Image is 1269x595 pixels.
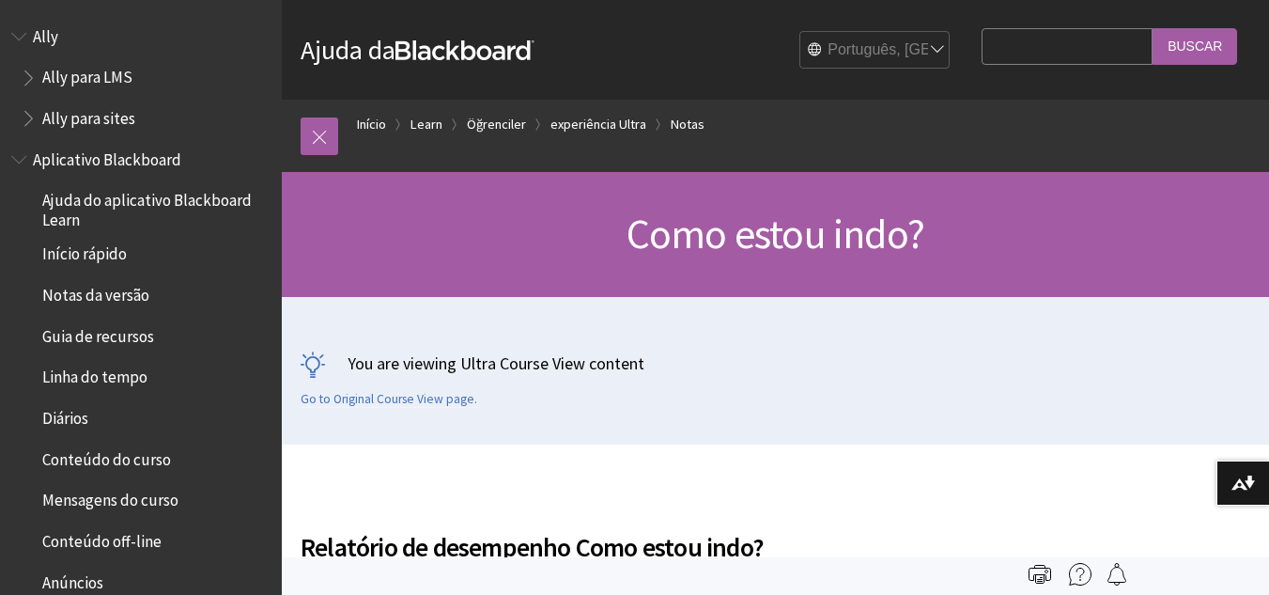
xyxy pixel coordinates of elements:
input: Buscar [1153,28,1237,65]
span: Ally para sites [42,102,135,128]
span: Notas da versão [42,279,149,305]
span: Como estou indo? [627,208,924,259]
a: Início [357,113,386,136]
strong: Blackboard [395,40,534,60]
a: Ajuda daBlackboard [301,33,534,67]
select: Site Language Selector [800,32,951,70]
span: Mensagens do curso [42,485,178,510]
span: Conteúdo off-line [42,525,162,551]
span: Linha do tempo [42,362,147,387]
a: experiência Ultra [550,113,646,136]
nav: Book outline for Anthology Ally Help [11,21,271,134]
span: Ajuda do aplicativo Blackboard Learn [42,185,269,229]
span: Conteúdo do curso [42,444,171,469]
a: Notas [671,113,704,136]
span: Anúncios [42,567,103,592]
span: Guia de recursos [42,321,154,346]
a: Learn [410,113,442,136]
img: More help [1069,563,1091,586]
a: Öğrenciler [467,113,526,136]
span: Ally [33,21,58,46]
span: Diários [42,402,88,428]
span: Início rápido [42,239,127,264]
a: Go to Original Course View page. [301,391,477,408]
h2: Relatório de desempenho Como estou indo? [301,505,972,567]
span: Ally para LMS [42,62,132,87]
img: Print [1029,563,1051,586]
p: You are viewing Ultra Course View content [301,352,1250,375]
span: Aplicativo Blackboard [33,144,181,169]
img: Follow this page [1106,563,1128,586]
